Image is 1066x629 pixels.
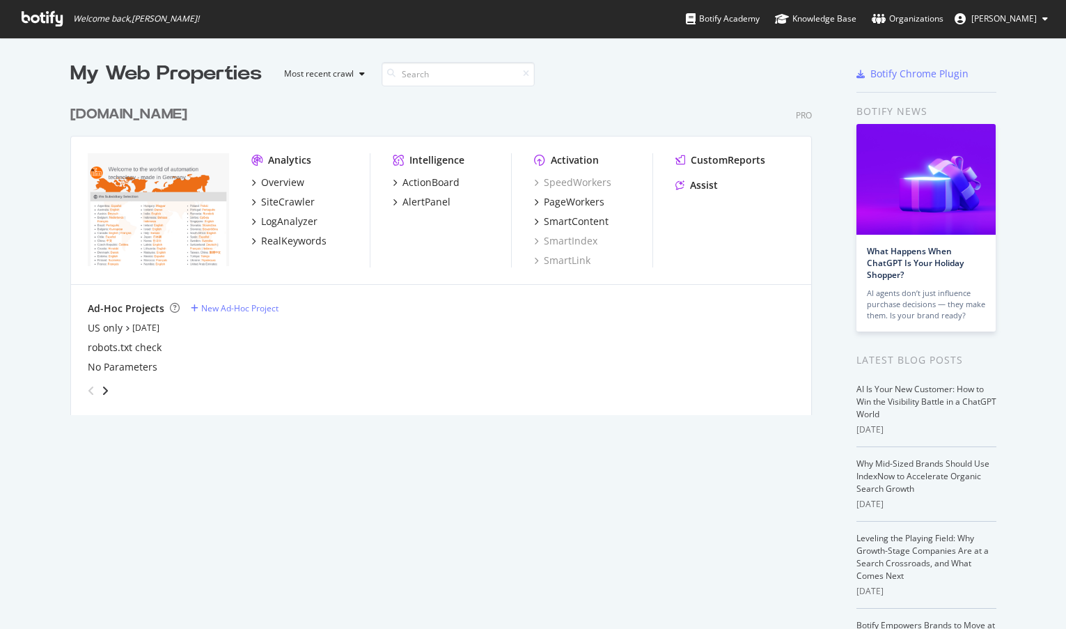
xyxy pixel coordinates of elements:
a: RealKeywords [251,234,327,248]
div: Activation [551,153,599,167]
div: [DOMAIN_NAME] [70,104,187,125]
div: Botify Chrome Plugin [870,67,969,81]
a: SiteCrawler [251,195,315,209]
div: My Web Properties [70,60,262,88]
a: New Ad-Hoc Project [191,302,279,314]
button: Most recent crawl [273,63,370,85]
a: Overview [251,176,304,189]
a: PageWorkers [534,195,604,209]
div: Analytics [268,153,311,167]
div: Botify news [856,104,996,119]
div: ActionBoard [402,176,460,189]
div: [DATE] [856,424,996,436]
img: What Happens When ChatGPT Is Your Holiday Shopper? [856,124,996,235]
div: Pro [796,109,812,121]
div: Assist [690,178,718,192]
div: Ad-Hoc Projects [88,302,164,316]
div: New Ad-Hoc Project [201,302,279,314]
a: LogAnalyzer [251,215,318,228]
input: Search [382,62,535,86]
button: [PERSON_NAME] [943,8,1059,30]
div: [DATE] [856,585,996,598]
div: PageWorkers [544,195,604,209]
div: Botify Academy [686,12,760,26]
a: SmartIndex [534,234,597,248]
a: [DOMAIN_NAME] [70,104,193,125]
div: SmartContent [544,215,609,228]
a: SpeedWorkers [534,176,611,189]
div: Knowledge Base [775,12,856,26]
a: Assist [675,178,718,192]
a: CustomReports [675,153,765,167]
div: Organizations [872,12,943,26]
a: [DATE] [132,322,159,334]
div: AlertPanel [402,195,450,209]
a: ActionBoard [393,176,460,189]
a: AlertPanel [393,195,450,209]
a: Botify Chrome Plugin [856,67,969,81]
a: US only [88,321,123,335]
img: www.IFM.com [88,153,229,266]
span: Welcome back, [PERSON_NAME] ! [73,13,199,24]
div: angle-left [82,380,100,402]
div: angle-right [100,384,110,398]
div: Overview [261,176,304,189]
div: AI agents don’t just influence purchase decisions — they make them. Is your brand ready? [867,288,985,321]
a: No Parameters [88,360,157,374]
span: Jack Firneno [971,13,1037,24]
div: SiteCrawler [261,195,315,209]
a: Why Mid-Sized Brands Should Use IndexNow to Accelerate Organic Search Growth [856,458,989,495]
a: Leveling the Playing Field: Why Growth-Stage Companies Are at a Search Crossroads, and What Comes... [856,532,989,582]
div: [DATE] [856,498,996,511]
a: What Happens When ChatGPT Is Your Holiday Shopper? [867,245,964,281]
div: Latest Blog Posts [856,352,996,368]
div: LogAnalyzer [261,215,318,228]
a: SmartContent [534,215,609,228]
div: Intelligence [409,153,464,167]
a: SmartLink [534,254,590,267]
div: grid [70,88,823,415]
a: robots.txt check [88,341,162,355]
div: RealKeywords [261,234,327,248]
div: CustomReports [691,153,765,167]
div: Most recent crawl [284,70,354,78]
a: AI Is Your New Customer: How to Win the Visibility Battle in a ChatGPT World [856,383,996,420]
